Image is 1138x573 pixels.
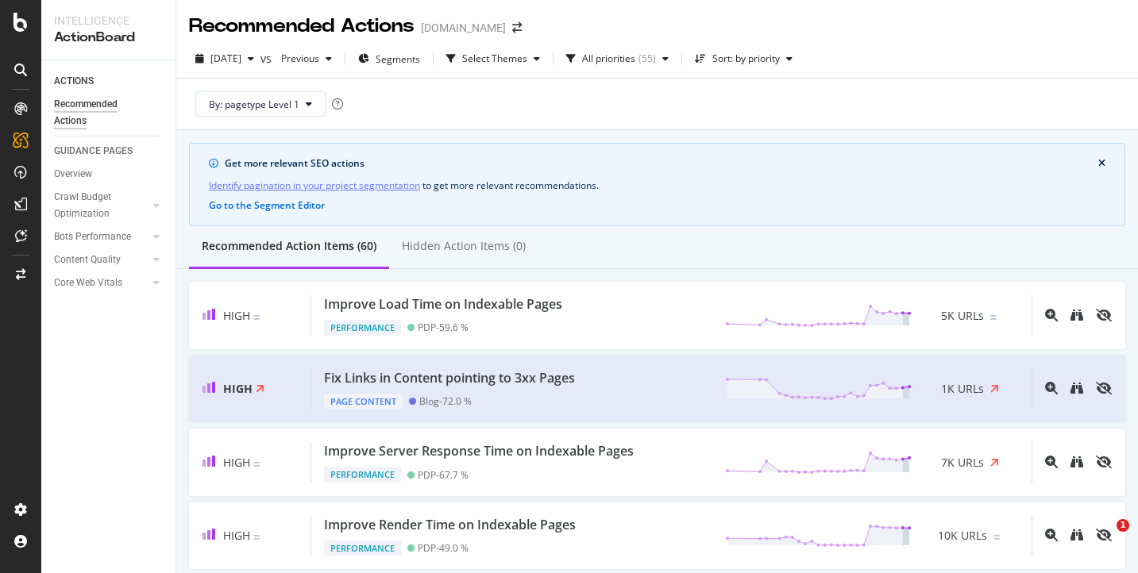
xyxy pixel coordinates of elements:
[260,51,275,67] span: vs
[223,455,250,470] span: High
[54,166,164,183] a: Overview
[223,381,253,396] span: High
[54,252,149,268] a: Content Quality
[210,52,241,65] span: 2025 Aug. 8th
[54,189,149,222] a: Crawl Budget Optimization
[1096,309,1112,321] div: eye-slash
[1096,456,1112,468] div: eye-slash
[1070,455,1083,470] a: binoculars
[324,540,401,556] div: Performance
[418,542,469,554] div: PDP - 49.0 %
[253,315,260,320] img: Equal
[223,528,250,543] span: High
[993,535,1000,540] img: Equal
[209,177,420,194] a: Identify pagination in your project segmentation
[225,156,1098,171] div: Get more relevant SEO actions
[275,46,338,71] button: Previous
[324,516,576,534] div: Improve Render Time on Indexable Pages
[1045,309,1058,321] div: magnifying-glass-plus
[54,13,163,29] div: Intelligence
[275,52,319,65] span: Previous
[1045,456,1058,468] div: magnifying-glass-plus
[54,96,164,129] a: Recommended Actions
[1117,519,1129,532] span: 1
[189,143,1125,226] div: info banner
[941,381,984,397] span: 1K URLs
[54,29,163,47] div: ActionBoard
[54,275,122,291] div: Core Web Vitals
[54,275,149,291] a: Core Web Vitals
[462,54,527,63] div: Select Themes
[1070,382,1083,394] div: binoculars
[189,13,415,40] div: Recommended Actions
[941,308,984,324] span: 5K URLs
[582,54,635,63] div: All priorities
[54,166,92,183] div: Overview
[54,189,137,222] div: Crawl Budget Optimization
[324,369,575,387] div: Fix Links in Content pointing to 3xx Pages
[638,54,656,63] div: ( 55 )
[1070,308,1083,323] a: binoculars
[1045,529,1058,541] div: magnifying-glass-plus
[223,308,250,323] span: High
[253,535,260,540] img: Equal
[1070,456,1083,468] div: binoculars
[938,528,987,544] span: 10K URLs
[421,20,506,36] div: [DOMAIN_NAME]
[324,467,401,483] div: Performance
[209,200,325,211] button: Go to the Segment Editor
[54,73,94,90] div: ACTIONS
[54,252,121,268] div: Content Quality
[418,469,469,481] div: PDP - 67.7 %
[1096,382,1112,394] div: eye-slash
[352,46,426,71] button: Segments
[440,46,546,71] button: Select Themes
[54,73,164,90] a: ACTIONS
[990,315,997,320] img: Equal
[324,394,403,410] div: Page Content
[1045,382,1058,394] div: magnifying-glass-plus
[402,238,526,254] div: Hidden Action Items (0)
[1070,529,1083,541] div: binoculars
[54,143,164,160] a: GUIDANCE PAGES
[209,177,1105,194] div: to get more relevant recommendations .
[202,238,376,254] div: Recommended Action Items (60)
[418,321,469,333] div: PDP - 59.6 %
[209,98,299,111] span: By: pagetype Level 1
[712,54,780,63] div: Sort: by priority
[419,395,472,407] div: Blog - 72.0 %
[324,295,562,313] div: Improve Load Time on Indexable Pages
[253,462,260,467] img: Equal
[560,46,675,71] button: All priorities(55)
[54,96,149,129] div: Recommended Actions
[195,91,326,117] button: By: pagetype Level 1
[689,46,799,71] button: Sort: by priority
[1084,519,1122,557] iframe: Intercom live chat
[54,143,133,160] div: GUIDANCE PAGES
[189,46,260,71] button: [DATE]
[376,52,420,66] span: Segments
[1070,528,1083,543] a: binoculars
[1070,381,1083,396] a: binoculars
[1070,309,1083,321] div: binoculars
[512,22,522,33] div: arrow-right-arrow-left
[1094,155,1109,172] button: close banner
[941,455,984,471] span: 7K URLs
[324,320,401,336] div: Performance
[54,229,149,245] a: Bots Performance
[54,229,131,245] div: Bots Performance
[324,442,634,460] div: Improve Server Response Time on Indexable Pages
